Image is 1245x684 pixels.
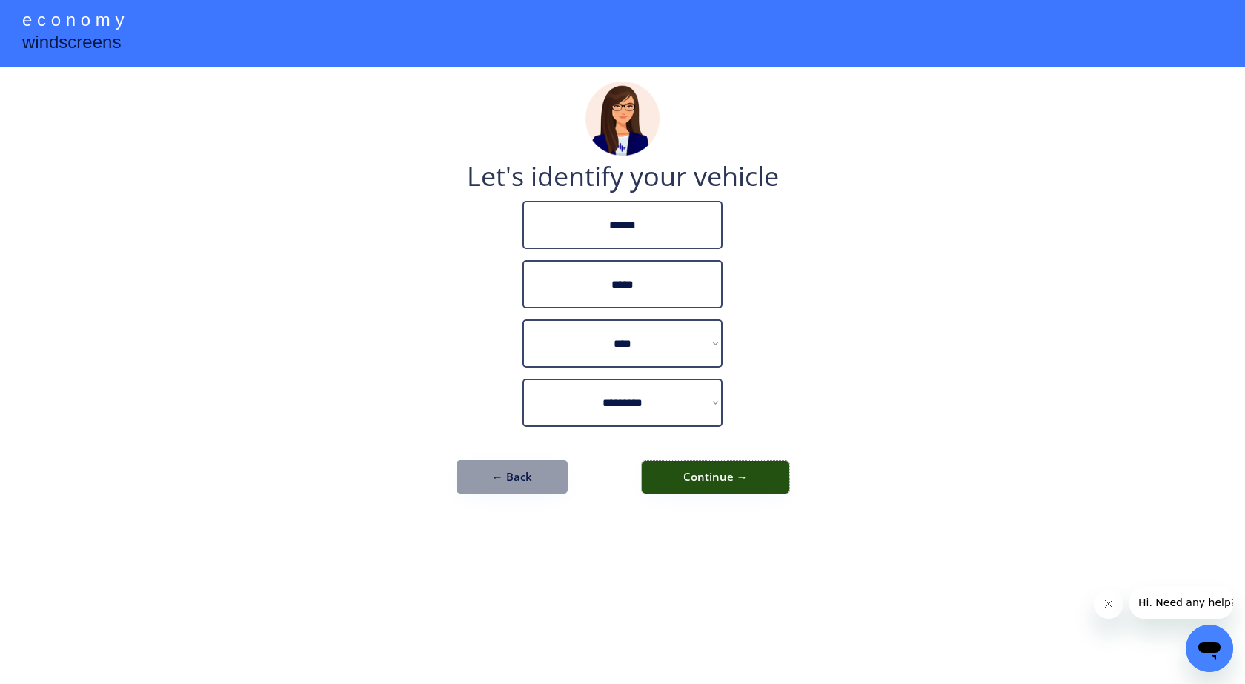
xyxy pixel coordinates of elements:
div: Let's identify your vehicle [467,163,779,190]
button: Continue → [642,461,789,494]
div: e c o n o m y [22,7,124,36]
iframe: Message from company [1129,586,1233,619]
button: ← Back [456,460,568,494]
div: windscreens [22,30,121,59]
img: madeline.png [585,82,660,156]
iframe: Close message [1094,589,1123,619]
span: Hi. Need any help? [9,10,107,22]
iframe: Button to launch messaging window [1186,625,1233,672]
